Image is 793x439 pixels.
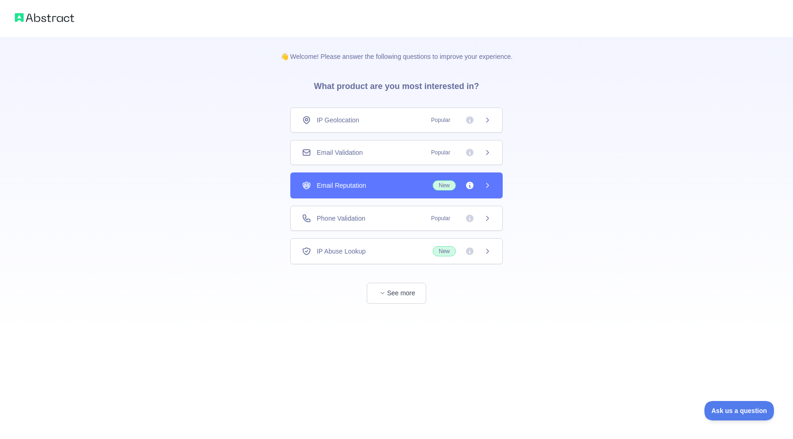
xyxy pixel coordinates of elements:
[266,37,528,61] p: 👋 Welcome! Please answer the following questions to improve your experience.
[317,148,363,157] span: Email Validation
[317,115,359,125] span: IP Geolocation
[299,61,494,108] h3: What product are you most interested in?
[15,11,74,24] img: Abstract logo
[367,283,426,304] button: See more
[426,115,456,125] span: Popular
[704,401,774,420] iframe: Toggle Customer Support
[433,180,456,191] span: New
[426,148,456,157] span: Popular
[317,181,366,190] span: Email Reputation
[426,214,456,223] span: Popular
[433,246,456,256] span: New
[317,214,365,223] span: Phone Validation
[317,247,366,256] span: IP Abuse Lookup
